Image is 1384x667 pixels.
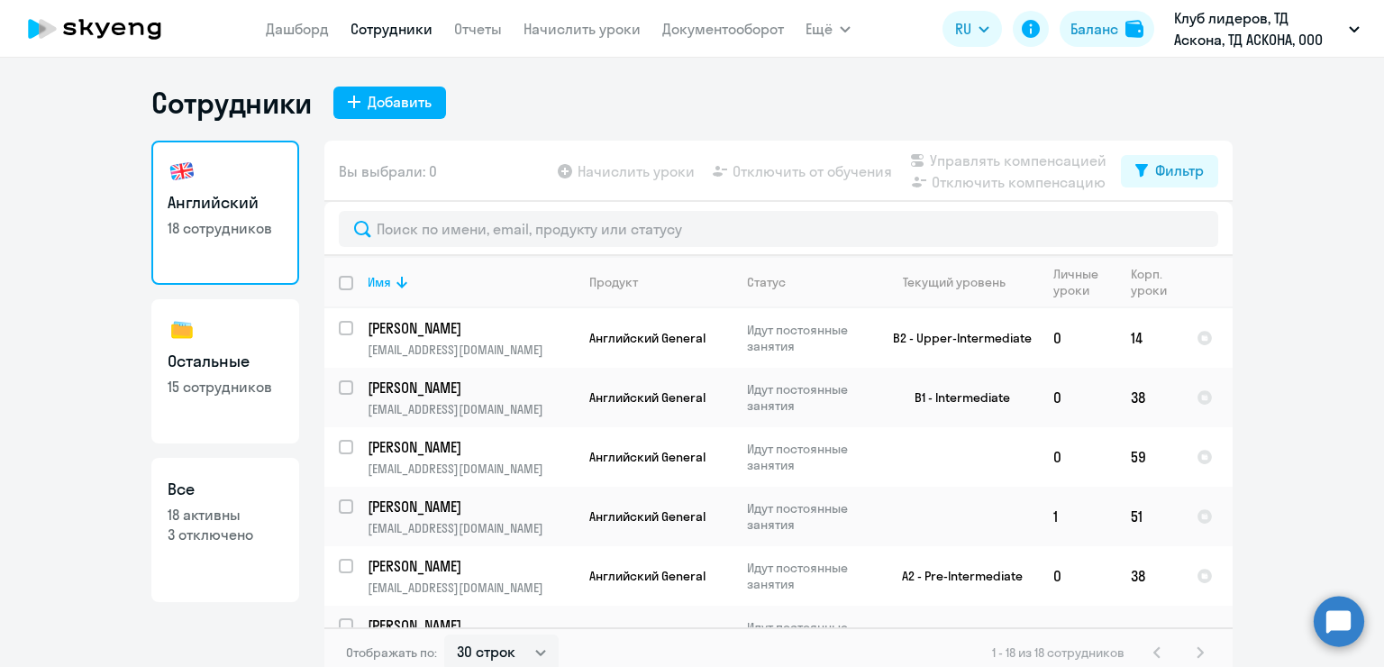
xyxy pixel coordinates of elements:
[1131,266,1170,298] div: Корп. уроки
[368,616,574,635] a: [PERSON_NAME]
[368,437,574,457] a: [PERSON_NAME]
[368,461,574,477] p: [EMAIL_ADDRESS][DOMAIN_NAME]
[368,91,432,113] div: Добавить
[589,508,706,525] span: Английский General
[1039,308,1116,368] td: 0
[368,378,574,397] a: [PERSON_NAME]
[1116,606,1182,665] td: 45
[1116,308,1182,368] td: 14
[339,211,1218,247] input: Поиск по имени, email, продукту или статусу
[1125,20,1143,38] img: balance
[871,308,1039,368] td: B2 - Upper-Intermediate
[871,606,1039,665] td: A2 - Pre-Intermediate
[747,322,870,354] p: Идут постоянные занятия
[747,381,870,414] p: Идут постоянные занятия
[747,274,786,290] div: Статус
[1039,487,1116,546] td: 1
[747,274,870,290] div: Статус
[351,20,432,38] a: Сотрудники
[903,274,1006,290] div: Текущий уровень
[871,368,1039,427] td: B1 - Intermediate
[1165,7,1369,50] button: Клуб лидеров, ТД Аскона, ТД АСКОНА, ООО
[168,157,196,186] img: english
[368,497,571,516] p: [PERSON_NAME]
[168,191,283,215] h3: Английский
[168,505,283,525] p: 18 активны
[806,18,833,40] span: Ещё
[955,18,971,40] span: RU
[168,478,283,501] h3: Все
[346,644,437,661] span: Отображать по:
[747,560,870,592] p: Идут постоянные занятия
[151,458,299,602] a: Все18 активны3 отключено
[1039,606,1116,665] td: 0
[1116,487,1182,546] td: 51
[368,497,574,516] a: [PERSON_NAME]
[1174,7,1342,50] p: Клуб лидеров, ТД Аскона, ТД АСКОНА, ООО
[1039,427,1116,487] td: 0
[524,20,641,38] a: Начислить уроки
[454,20,502,38] a: Отчеты
[1070,18,1118,40] div: Баланс
[662,20,784,38] a: Документооборот
[1053,266,1104,298] div: Личные уроки
[168,350,283,373] h3: Остальные
[1121,155,1218,187] button: Фильтр
[266,20,329,38] a: Дашборд
[1116,368,1182,427] td: 38
[168,218,283,238] p: 18 сотрудников
[368,274,574,290] div: Имя
[886,274,1038,290] div: Текущий уровень
[871,546,1039,606] td: A2 - Pre-Intermediate
[589,274,638,290] div: Продукт
[747,500,870,533] p: Идут постоянные занятия
[589,389,706,406] span: Английский General
[168,315,196,344] img: others
[1116,546,1182,606] td: 38
[747,441,870,473] p: Идут постоянные занятия
[368,378,571,397] p: [PERSON_NAME]
[333,87,446,119] button: Добавить
[368,556,574,576] a: [PERSON_NAME]
[368,274,391,290] div: Имя
[1060,11,1154,47] button: Балансbalance
[1116,427,1182,487] td: 59
[339,160,437,182] span: Вы выбрали: 0
[1039,368,1116,427] td: 0
[368,520,574,536] p: [EMAIL_ADDRESS][DOMAIN_NAME]
[589,449,706,465] span: Английский General
[368,580,574,596] p: [EMAIL_ADDRESS][DOMAIN_NAME]
[368,401,574,417] p: [EMAIL_ADDRESS][DOMAIN_NAME]
[368,318,574,338] a: [PERSON_NAME]
[1039,546,1116,606] td: 0
[747,619,870,652] p: Идут постоянные занятия
[942,11,1002,47] button: RU
[589,274,732,290] div: Продукт
[368,437,571,457] p: [PERSON_NAME]
[151,141,299,285] a: Английский18 сотрудников
[151,299,299,443] a: Остальные15 сотрудников
[168,525,283,544] p: 3 отключено
[168,377,283,397] p: 15 сотрудников
[806,11,851,47] button: Ещё
[1155,160,1204,181] div: Фильтр
[151,85,312,121] h1: Сотрудники
[1053,266,1115,298] div: Личные уроки
[589,568,706,584] span: Английский General
[1131,266,1181,298] div: Корп. уроки
[368,616,571,635] p: [PERSON_NAME]
[992,644,1124,661] span: 1 - 18 из 18 сотрудников
[368,342,574,358] p: [EMAIL_ADDRESS][DOMAIN_NAME]
[589,330,706,346] span: Английский General
[368,318,571,338] p: [PERSON_NAME]
[368,556,571,576] p: [PERSON_NAME]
